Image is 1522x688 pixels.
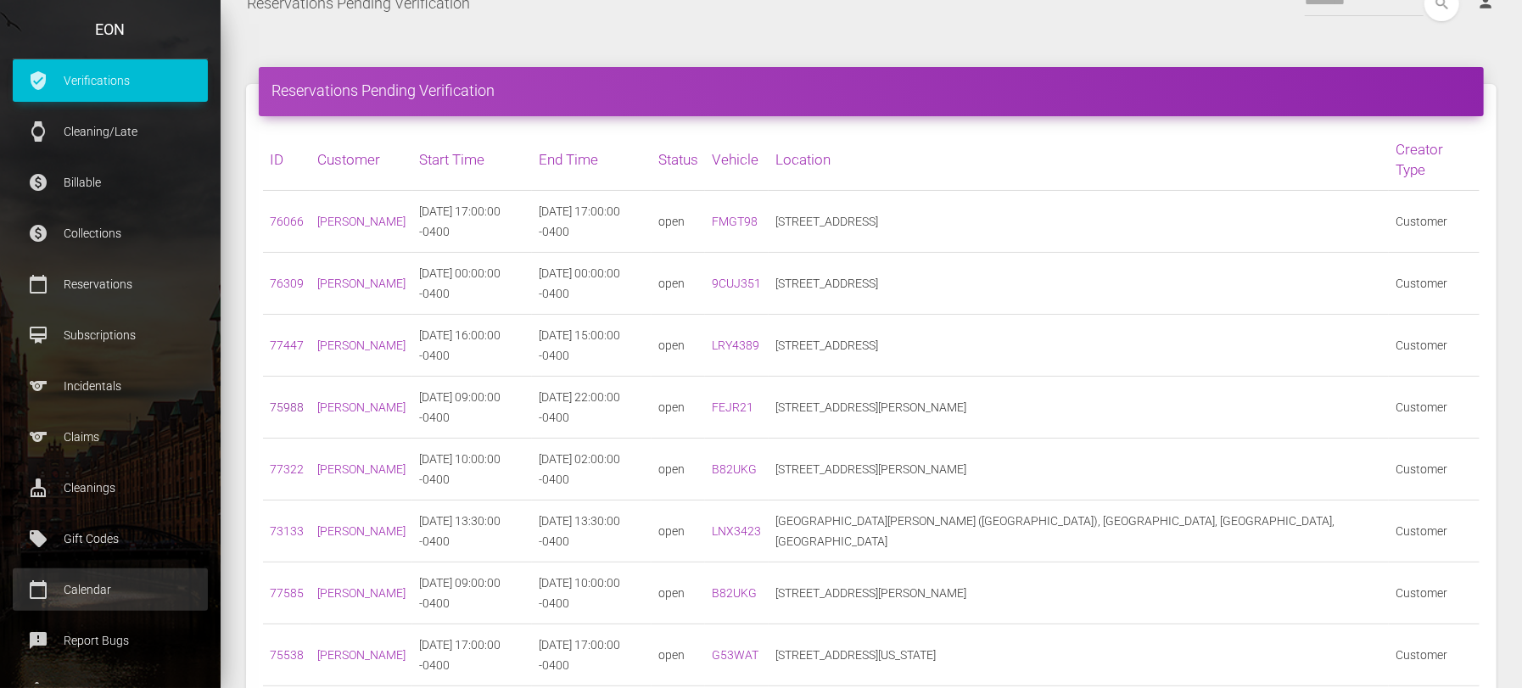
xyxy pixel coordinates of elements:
[1389,562,1480,624] td: Customer
[532,624,652,686] td: [DATE] 17:00:00 -0400
[532,315,652,377] td: [DATE] 15:00:00 -0400
[1389,501,1480,562] td: Customer
[412,315,532,377] td: [DATE] 16:00:00 -0400
[270,215,304,228] a: 76066
[13,59,208,102] a: verified_user Verifications
[412,129,532,191] th: Start Time
[769,501,1389,562] td: [GEOGRAPHIC_DATA][PERSON_NAME] ([GEOGRAPHIC_DATA]), [GEOGRAPHIC_DATA], [GEOGRAPHIC_DATA], [GEOGRA...
[25,424,195,450] p: Claims
[532,501,652,562] td: [DATE] 13:30:00 -0400
[13,263,208,305] a: calendar_today Reservations
[712,277,761,290] a: 9CUJ351
[712,462,757,476] a: B82UKG
[13,467,208,509] a: cleaning_services Cleanings
[263,129,311,191] th: ID
[652,191,705,253] td: open
[412,439,532,501] td: [DATE] 10:00:00 -0400
[652,624,705,686] td: open
[769,377,1389,439] td: [STREET_ADDRESS][PERSON_NAME]
[532,191,652,253] td: [DATE] 17:00:00 -0400
[1389,253,1480,315] td: Customer
[712,215,758,228] a: FMGT98
[311,129,412,191] th: Customer
[25,271,195,297] p: Reservations
[1389,377,1480,439] td: Customer
[25,119,195,144] p: Cleaning/Late
[652,439,705,501] td: open
[25,526,195,551] p: Gift Codes
[317,338,406,352] a: [PERSON_NAME]
[412,253,532,315] td: [DATE] 00:00:00 -0400
[13,314,208,356] a: card_membership Subscriptions
[270,648,304,662] a: 75538
[652,315,705,377] td: open
[270,277,304,290] a: 76309
[13,161,208,204] a: paid Billable
[712,400,753,414] a: FEJR21
[412,562,532,624] td: [DATE] 09:00:00 -0400
[270,400,304,414] a: 75988
[317,215,406,228] a: [PERSON_NAME]
[270,462,304,476] a: 77322
[13,212,208,255] a: paid Collections
[652,501,705,562] td: open
[25,68,195,93] p: Verifications
[25,628,195,653] p: Report Bugs
[13,568,208,611] a: calendar_today Calendar
[25,373,195,399] p: Incidentals
[412,191,532,253] td: [DATE] 17:00:00 -0400
[652,129,705,191] th: Status
[13,517,208,560] a: local_offer Gift Codes
[769,439,1389,501] td: [STREET_ADDRESS][PERSON_NAME]
[270,338,304,352] a: 77447
[769,315,1389,377] td: [STREET_ADDRESS]
[270,586,304,600] a: 77585
[412,624,532,686] td: [DATE] 17:00:00 -0400
[317,277,406,290] a: [PERSON_NAME]
[769,624,1389,686] td: [STREET_ADDRESS][US_STATE]
[25,322,195,348] p: Subscriptions
[13,416,208,458] a: sports Claims
[1389,624,1480,686] td: Customer
[652,377,705,439] td: open
[652,562,705,624] td: open
[317,462,406,476] a: [PERSON_NAME]
[532,253,652,315] td: [DATE] 00:00:00 -0400
[712,524,761,538] a: LNX3423
[532,562,652,624] td: [DATE] 10:00:00 -0400
[1389,129,1480,191] th: Creator Type
[532,439,652,501] td: [DATE] 02:00:00 -0400
[13,365,208,407] a: sports Incidentals
[705,129,769,191] th: Vehicle
[317,400,406,414] a: [PERSON_NAME]
[317,524,406,538] a: [PERSON_NAME]
[25,577,195,602] p: Calendar
[532,377,652,439] td: [DATE] 22:00:00 -0400
[412,377,532,439] td: [DATE] 09:00:00 -0400
[652,253,705,315] td: open
[412,501,532,562] td: [DATE] 13:30:00 -0400
[1389,439,1480,501] td: Customer
[712,648,758,662] a: G53WAT
[25,475,195,501] p: Cleanings
[1389,315,1480,377] td: Customer
[712,586,757,600] a: B82UKG
[1389,191,1480,253] td: Customer
[769,191,1389,253] td: [STREET_ADDRESS]
[13,619,208,662] a: feedback Report Bugs
[25,221,195,246] p: Collections
[712,338,759,352] a: LRY4389
[317,586,406,600] a: [PERSON_NAME]
[271,80,1471,101] h4: Reservations Pending Verification
[317,648,406,662] a: [PERSON_NAME]
[25,170,195,195] p: Billable
[769,129,1389,191] th: Location
[769,253,1389,315] td: [STREET_ADDRESS]
[532,129,652,191] th: End Time
[270,524,304,538] a: 73133
[769,562,1389,624] td: [STREET_ADDRESS][PERSON_NAME]
[13,110,208,153] a: watch Cleaning/Late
